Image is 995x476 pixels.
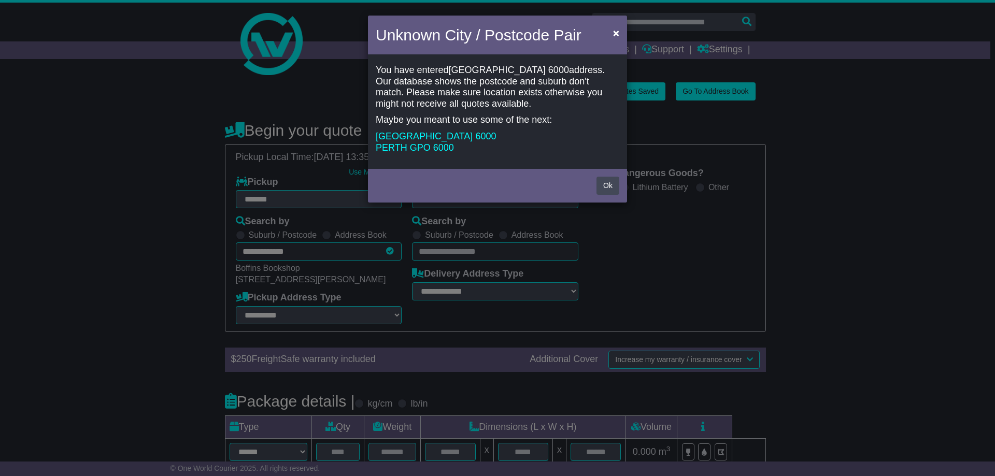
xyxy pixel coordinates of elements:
span: 6000 [475,131,496,141]
p: Maybe you meant to use some of the next: [376,114,619,126]
a: PERTH GPO 6000 [376,142,454,153]
span: [GEOGRAPHIC_DATA] [448,65,545,75]
button: Close [608,22,624,44]
a: [GEOGRAPHIC_DATA] 6000 [376,131,496,141]
button: Ok [596,177,619,195]
h4: Unknown City / Postcode Pair [376,23,581,47]
span: 6000 [433,142,454,153]
span: [GEOGRAPHIC_DATA] [376,131,473,141]
span: × [613,27,619,39]
span: PERTH GPO [376,142,431,153]
p: You have entered address. Our database shows the postcode and suburb don't match. Please make sur... [376,65,619,109]
span: 6000 [548,65,569,75]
